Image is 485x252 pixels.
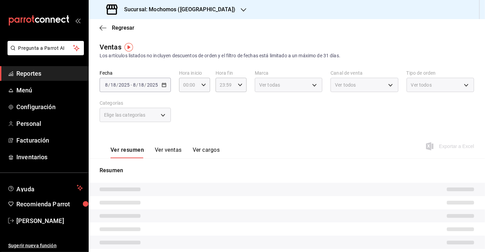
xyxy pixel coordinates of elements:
label: Hora inicio [179,71,210,76]
span: Sugerir nueva función [8,242,83,249]
p: Resumen [100,166,474,175]
button: Ver cargos [193,147,220,158]
button: Regresar [100,25,134,31]
button: open_drawer_menu [75,18,80,23]
span: Pregunta a Parrot AI [18,45,73,52]
input: -- [110,82,116,88]
div: navigation tabs [111,147,220,158]
h3: Sucursal: Mochomos ([GEOGRAPHIC_DATA]) [119,5,235,14]
span: Inventarios [16,152,83,162]
span: / [108,82,110,88]
span: Reportes [16,69,83,78]
input: -- [133,82,136,88]
label: Categorías [100,101,171,106]
input: -- [105,82,108,88]
img: Tooltip marker [124,43,133,51]
span: Configuración [16,102,83,112]
label: Marca [255,71,322,76]
label: Fecha [100,71,171,76]
span: Regresar [112,25,134,31]
label: Canal de venta [330,71,398,76]
label: Tipo de orden [407,71,474,76]
span: / [116,82,118,88]
button: Pregunta a Parrot AI [8,41,84,55]
button: Ver ventas [155,147,182,158]
label: Hora fin [216,71,247,76]
span: Menú [16,86,83,95]
button: Ver resumen [111,147,144,158]
input: ---- [118,82,130,88]
span: Ver todos [411,81,432,88]
span: Elige las categorías [104,112,146,118]
span: Recomienda Parrot [16,199,83,209]
span: - [131,82,132,88]
span: / [136,82,138,88]
div: Los artículos listados no incluyen descuentos de orden y el filtro de fechas está limitado a un m... [100,52,474,59]
span: Ver todos [335,81,356,88]
div: Ventas [100,42,121,52]
span: / [145,82,147,88]
input: ---- [147,82,158,88]
span: Ayuda [16,184,74,192]
input: -- [138,82,145,88]
span: Personal [16,119,83,128]
span: Facturación [16,136,83,145]
span: [PERSON_NAME] [16,216,83,225]
a: Pregunta a Parrot AI [5,49,84,57]
span: Ver todas [259,81,280,88]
